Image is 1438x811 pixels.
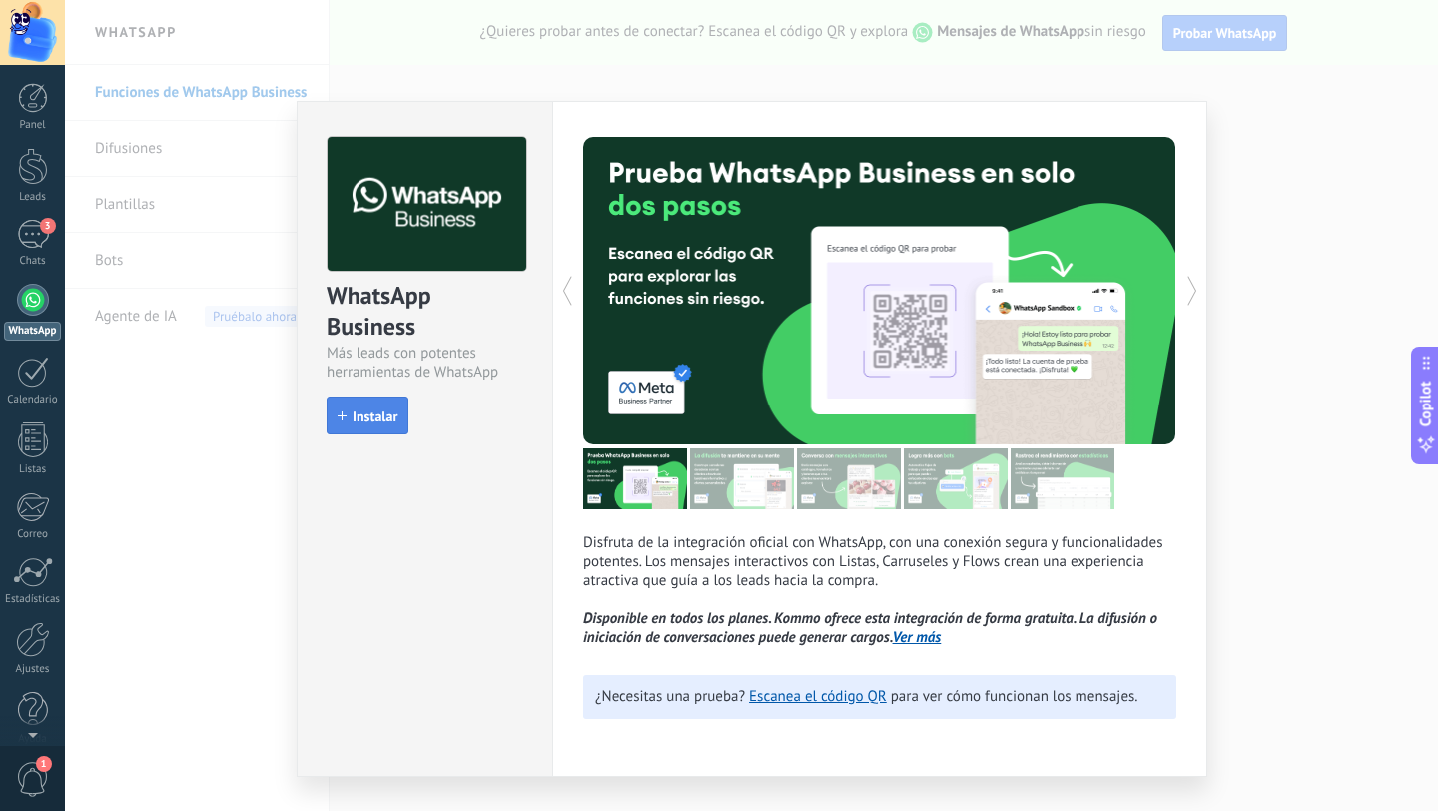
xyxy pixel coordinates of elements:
[4,119,62,132] div: Panel
[891,687,1138,706] span: para ver cómo funcionan los mensajes.
[4,463,62,476] div: Listas
[1416,382,1436,427] span: Copilot
[4,255,62,268] div: Chats
[4,528,62,541] div: Correo
[36,756,52,772] span: 1
[904,448,1008,509] img: tour_image_62c9952fc9cf984da8d1d2aa2c453724.png
[1011,448,1114,509] img: tour_image_cc377002d0016b7ebaeb4dbe65cb2175.png
[353,409,397,423] span: Instalar
[583,533,1176,647] p: Disfruta de la integración oficial con WhatsApp, con una conexión segura y funcionalidades potent...
[4,663,62,676] div: Ajustes
[797,448,901,509] img: tour_image_1009fe39f4f058b759f0df5a2b7f6f06.png
[327,397,408,434] button: Instalar
[4,322,61,341] div: WhatsApp
[4,191,62,204] div: Leads
[893,628,942,647] a: Ver más
[749,687,887,706] a: Escanea el código QR
[40,218,56,234] span: 3
[327,344,523,382] div: Más leads con potentes herramientas de WhatsApp
[328,137,526,272] img: logo_main.png
[583,448,687,509] img: tour_image_7a4924cebc22ed9e3259523e50fe4fd6.png
[4,394,62,406] div: Calendario
[4,593,62,606] div: Estadísticas
[327,280,523,344] div: WhatsApp Business
[595,687,745,706] span: ¿Necesitas una prueba?
[583,609,1157,647] i: Disponible en todos los planes. Kommo ofrece esta integración de forma gratuita. La difusión o in...
[690,448,794,509] img: tour_image_cc27419dad425b0ae96c2716632553fa.png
